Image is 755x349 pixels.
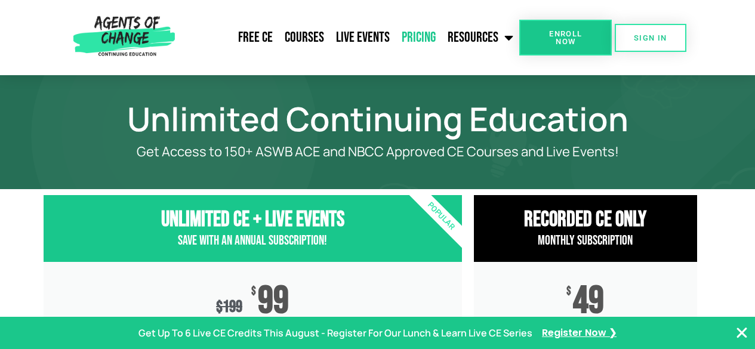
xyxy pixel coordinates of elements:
[216,297,223,317] span: $
[566,286,571,298] span: $
[258,286,289,317] span: 99
[279,23,330,52] a: Courses
[372,147,510,285] div: Popular
[474,207,697,233] h3: RECORDED CE ONly
[538,30,593,45] span: Enroll Now
[216,297,242,317] div: 199
[396,23,442,52] a: Pricing
[232,23,279,52] a: Free CE
[735,326,749,340] button: Close Banner
[138,325,532,342] p: Get Up To 6 Live CE Credits This August - Register For Our Lunch & Learn Live CE Series
[85,144,670,159] p: Get Access to 150+ ASWB ACE and NBCC Approved CE Courses and Live Events!
[634,34,667,42] span: SIGN IN
[44,207,462,233] h3: Unlimited CE + Live Events
[178,233,327,249] span: Save with an Annual Subscription!
[251,286,256,298] span: $
[330,23,396,52] a: Live Events
[38,105,718,132] h1: Unlimited Continuing Education
[538,233,633,249] span: Monthly Subscription
[615,24,686,52] a: SIGN IN
[180,23,519,52] nav: Menu
[542,325,617,342] a: Register Now ❯
[519,20,612,55] a: Enroll Now
[442,23,519,52] a: Resources
[573,286,604,317] span: 49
